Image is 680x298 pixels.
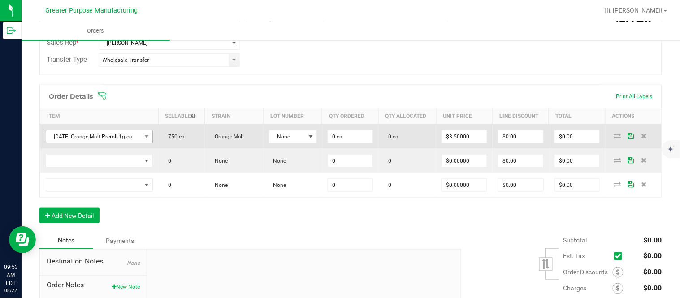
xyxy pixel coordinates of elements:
span: $0.00 [644,284,662,293]
span: None [269,158,286,164]
div: Payments [93,233,147,249]
inline-svg: Outbound [7,26,16,35]
th: Total [549,108,606,124]
input: 0 [498,155,543,167]
span: Sales Rep [47,39,76,47]
span: Transfer Type [47,56,87,64]
th: Sellable [158,108,205,124]
iframe: Resource center [9,226,36,253]
input: 0 [328,130,373,143]
h1: Order Details [49,93,93,100]
span: None [210,158,228,164]
th: Item [40,108,159,124]
span: Orders [75,27,116,35]
input: 0 [328,155,373,167]
span: Delete Order Detail [637,133,651,138]
span: 0 [164,182,171,188]
span: Hi, [PERSON_NAME]! [605,7,663,14]
span: Delete Order Detail [637,181,651,187]
span: Save Order Detail [624,157,637,163]
input: 0 [442,155,487,167]
span: Destination Notes [47,256,140,267]
span: Order Discounts [563,269,613,276]
th: Qty Ordered [322,108,379,124]
th: Lot Number [264,108,322,124]
span: [PERSON_NAME] [99,37,229,49]
span: $0.00 [644,252,662,260]
span: 0 [384,182,391,188]
input: 0 [328,179,373,191]
input: 0 [555,179,600,191]
input: 0 [442,179,487,191]
span: Save Order Detail [624,181,637,187]
span: Order Notes [47,280,140,291]
p: 08/22 [4,287,17,294]
div: Notes [39,232,93,249]
span: $0.00 [644,268,662,276]
span: Greater Purpose Manufacturing [45,7,138,14]
span: Calculate excise tax [614,250,626,262]
button: New Note [112,283,140,291]
th: Actions [605,108,662,124]
th: Qty Allocated [378,108,436,124]
span: 750 ea [164,134,185,140]
th: Unit Price [436,108,493,124]
th: Strain [205,108,264,124]
span: [DATE] Orange Malt Preroll 1g ea [46,130,142,143]
a: Orders [22,22,170,40]
input: 0 [555,130,600,143]
span: 0 ea [384,134,398,140]
span: None [269,130,305,143]
th: Line Discount [493,108,549,124]
span: 0 [384,158,391,164]
button: Add New Detail [39,208,100,223]
span: Delete Order Detail [637,157,651,163]
span: Est. Tax [563,253,611,260]
span: Orange Malt [210,134,244,140]
span: NO DATA FOUND [46,154,153,168]
span: 0 [164,158,171,164]
input: 0 [442,130,487,143]
input: 0 [498,130,543,143]
span: Subtotal [563,237,587,244]
span: None [127,260,140,267]
span: Save Order Detail [624,133,637,138]
span: NO DATA FOUND [46,178,153,192]
input: 0 [498,179,543,191]
p: 09:53 AM EDT [4,263,17,287]
span: None [210,182,228,188]
input: 0 [555,155,600,167]
span: $0.00 [644,236,662,244]
span: None [269,182,286,188]
span: Charges [563,285,613,292]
